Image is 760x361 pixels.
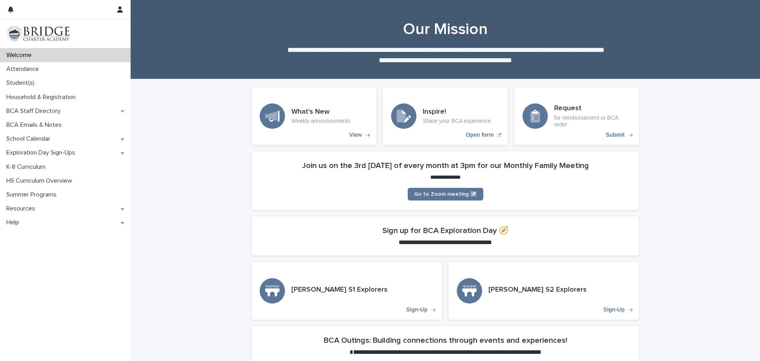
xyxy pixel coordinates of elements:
h3: What's New [291,108,350,117]
h2: Join us on the 3rd [DATE] of every month at 3pm for our Monthly Family Meeting [302,161,589,170]
p: K-8 Curriculum [3,163,52,171]
p: BCA Staff Directory [3,107,67,115]
p: View [349,132,362,138]
h3: Inspire! [423,108,491,117]
p: for reimbursement or BCA order [554,115,631,128]
p: Share your BCA experience [423,118,491,124]
p: Exploration Day Sign-Ups [3,149,82,157]
h2: BCA Outings: Building connections through events and experiences! [324,336,567,345]
p: Sign-Up [406,306,427,313]
a: Go to Zoom meeting ↗️ [408,188,483,201]
a: Sign-Up [251,262,442,320]
a: Submit [514,87,639,145]
p: Summer Programs [3,191,63,199]
h3: Request [554,104,631,113]
p: HS Curriculum Overview [3,177,78,185]
p: Weekly announcements [291,118,350,124]
p: Sign-Up [603,306,625,313]
img: V1C1m3IdTEidaUdm9Hs0 [6,26,70,42]
p: Submit [606,132,625,138]
a: Open form [383,87,508,145]
p: Help [3,219,25,226]
p: Open form [466,132,494,138]
p: Welcome [3,52,38,59]
h2: Sign up for BCA Exploration Day 🧭 [382,226,509,235]
a: Sign-Up [448,262,639,320]
h1: Our Mission [251,20,639,39]
p: Resources [3,205,42,212]
p: Household & Registration [3,94,82,101]
p: BCA Emails & Notes [3,121,68,129]
p: School Calendar [3,135,57,143]
h3: [PERSON_NAME] S2 Explorers [488,286,587,294]
a: View [251,87,376,145]
p: Student(s) [3,79,41,87]
span: Go to Zoom meeting ↗️ [414,191,477,197]
h3: [PERSON_NAME] S1 Explorers [291,286,388,294]
p: Attendance [3,65,45,73]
